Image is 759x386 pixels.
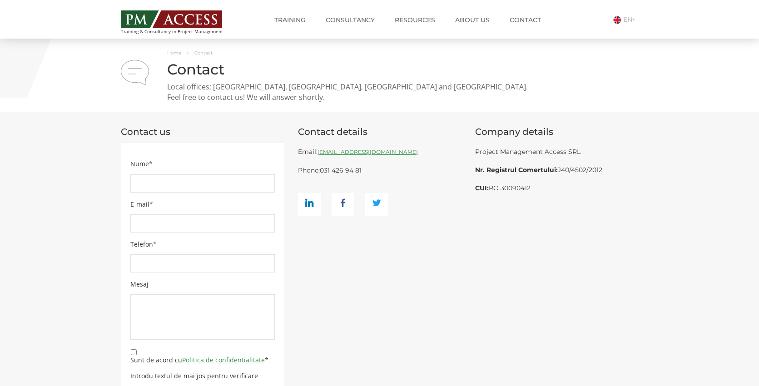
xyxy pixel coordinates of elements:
a: Consultancy [319,11,382,29]
label: Introdu textul de mai jos pentru verificare [130,372,258,380]
h1: Contact [121,61,639,77]
a: [EMAIL_ADDRESS][DOMAIN_NAME] [317,148,418,155]
label: Sunt de acord cu * [130,355,268,365]
a: Politica de confidentialitate [182,356,265,364]
a: Resources [388,11,442,29]
div: Email: Phone: [298,143,461,216]
a: Training & Consultancy in Project Management [121,8,240,34]
p: Local offices: [GEOGRAPHIC_DATA], [GEOGRAPHIC_DATA], [GEOGRAPHIC_DATA] and [GEOGRAPHIC_DATA]. Fee... [121,82,639,103]
div: Project Management Access SRL J40/4502/2012 RO 30090412 [475,143,639,197]
p: Contact details [298,125,461,139]
span: Contact [194,50,213,56]
b: CUI: [475,184,489,192]
a: Training [268,11,313,29]
label: Nume [130,160,153,168]
a: About us [448,11,496,29]
a: 031 426 94 81 [320,166,362,174]
label: Mesaj [130,280,149,288]
label: E-mail [130,200,153,208]
img: contact.png [121,60,149,85]
a: EN [613,15,639,24]
img: Engleza [613,16,621,24]
img: PM ACCESS - Echipa traineri si consultanti certificati PMP: Narciss Popescu, Mihai Olaru, Monica ... [121,10,222,28]
a: Home [167,50,181,56]
b: Nr. Registrul Comertului: [475,166,558,174]
span: Training & Consultancy in Project Management [121,29,240,34]
a: Contact [503,11,548,29]
p: Contact us [121,125,284,139]
label: Telefon [130,240,157,248]
p: Company details [475,125,639,139]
